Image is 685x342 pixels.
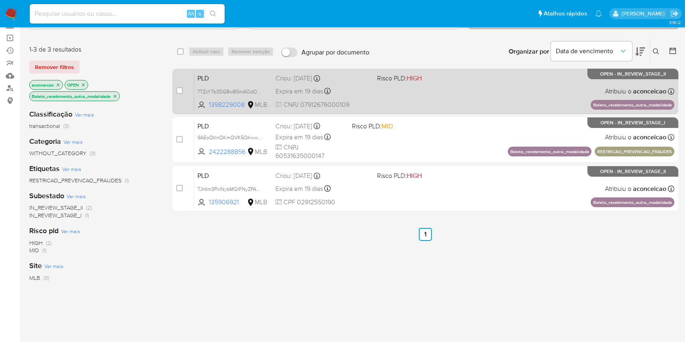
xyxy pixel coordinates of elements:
[199,10,201,17] span: s
[670,9,679,18] a: Sair
[595,10,602,17] a: Notificações
[30,9,225,19] input: Pesquise usuários ou casos...
[669,19,681,26] span: 3.161.2
[544,9,587,18] span: Atalhos rápidos
[188,10,194,17] span: Alt
[622,10,668,17] p: ana.conceicao@mercadolivre.com
[205,8,221,19] button: search-icon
